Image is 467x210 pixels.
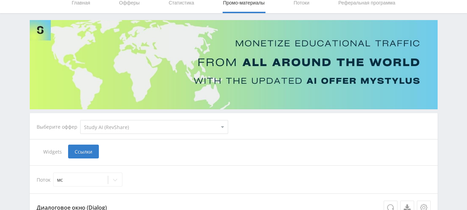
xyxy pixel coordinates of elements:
[37,173,431,186] div: Поток
[37,124,80,130] div: Выберите оффер
[30,20,438,109] img: Banner
[68,145,99,158] span: Ссылки
[37,145,68,158] span: Widgets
